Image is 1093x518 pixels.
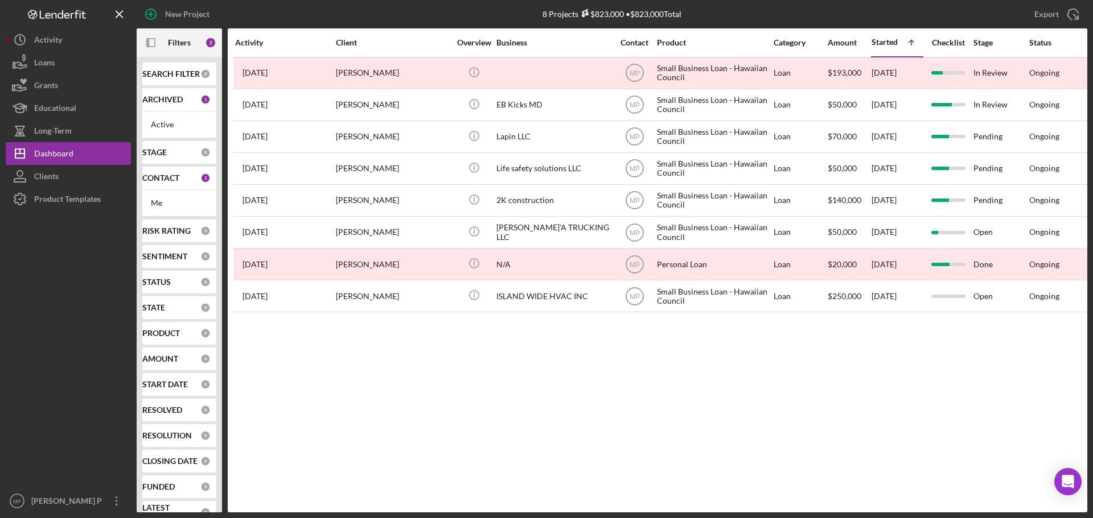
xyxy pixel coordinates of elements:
time: 2025-08-12 20:46 [243,260,268,269]
div: Contact [613,38,656,47]
div: Ongoing [1029,164,1059,173]
div: New Project [165,3,209,26]
span: $50,000 [828,227,857,237]
div: 0 [200,430,211,441]
div: 0 [200,507,211,517]
b: FUNDED [142,482,175,491]
div: $823,000 [578,9,624,19]
text: MP [630,292,640,300]
div: Small Business Loan - Hawaiian Council [657,58,771,88]
div: Loan [774,249,827,279]
a: Dashboard [6,142,131,165]
div: 1 [200,173,211,183]
time: 2025-08-09 03:32 [243,100,268,109]
time: 2025-09-19 03:02 [243,292,268,301]
time: 2025-09-17 08:38 [243,132,268,141]
text: MP [630,165,640,173]
b: STATE [142,303,165,312]
div: Ongoing [1029,260,1059,269]
div: 0 [200,251,211,262]
div: Small Business Loan - Hawaiian Council [657,122,771,152]
b: ARCHIVED [142,95,183,104]
b: AMOUNT [142,354,178,363]
div: Checklist [924,38,972,47]
span: $250,000 [828,291,861,301]
div: EB Kicks MD [496,90,610,120]
div: 0 [200,302,211,313]
div: 0 [200,328,211,338]
div: 2K construction [496,185,610,216]
button: Activity [6,28,131,51]
div: Educational [34,97,76,122]
a: Grants [6,74,131,97]
div: Loan [774,281,827,311]
div: 0 [200,482,211,492]
text: MP [13,498,21,504]
div: Ongoing [1029,292,1059,301]
div: N/A [496,249,610,279]
div: Small Business Loan - Hawaiian Council [657,217,771,247]
b: RESOLUTION [142,431,192,440]
div: Loan [774,122,827,152]
button: Product Templates [6,188,131,210]
div: 0 [200,405,211,415]
div: In Review [973,90,1028,120]
div: 0 [200,69,211,79]
div: [PERSON_NAME] [336,90,450,120]
div: [PERSON_NAME] [336,154,450,184]
div: Pending [973,154,1028,184]
div: Loan [774,58,827,88]
div: Ongoing [1029,68,1059,77]
button: Educational [6,97,131,119]
div: [PERSON_NAME] [336,122,450,152]
div: [PERSON_NAME] P [28,490,102,515]
button: Loans [6,51,131,74]
div: Active [151,120,208,129]
time: 2025-09-22 22:56 [243,227,268,237]
button: Export [1023,3,1087,26]
div: 0 [200,354,211,364]
time: 2025-09-26 22:29 [243,196,268,205]
div: Overview [453,38,495,47]
div: ISLAND WIDE HVAC INC [496,281,610,311]
div: Status [1029,38,1084,47]
div: In Review [973,58,1028,88]
div: Ongoing [1029,132,1059,141]
div: 2 [205,37,216,48]
b: RESOLVED [142,405,182,415]
div: [DATE] [872,58,923,88]
div: Clients [34,165,59,190]
text: MP [630,197,640,205]
div: Loans [34,51,55,77]
div: Life safety solutions LLC [496,154,610,184]
div: 0 [200,379,211,389]
div: [DATE] [872,154,923,184]
div: Personal Loan [657,249,771,279]
div: Activity [34,28,62,54]
div: Client [336,38,450,47]
div: [PERSON_NAME] [336,249,450,279]
text: MP [630,133,640,141]
div: Product [657,38,771,47]
div: [DATE] [872,90,923,120]
div: Loan [774,90,827,120]
a: Long-Term [6,119,131,142]
b: SEARCH FILTER [142,69,200,78]
div: Ongoing [1029,196,1059,205]
div: Product Templates [34,188,101,213]
span: $70,000 [828,131,857,141]
div: 0 [200,226,211,236]
div: 0 [200,147,211,158]
button: Clients [6,165,131,188]
div: Pending [973,185,1028,216]
div: Open [973,281,1028,311]
div: Category [774,38,827,47]
div: Ongoing [1029,227,1059,237]
time: 2025-05-05 02:16 [243,68,268,77]
div: [DATE] [872,249,923,279]
b: CLOSING DATE [142,457,198,466]
span: $50,000 [828,163,857,173]
b: SENTIMENT [142,252,187,261]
